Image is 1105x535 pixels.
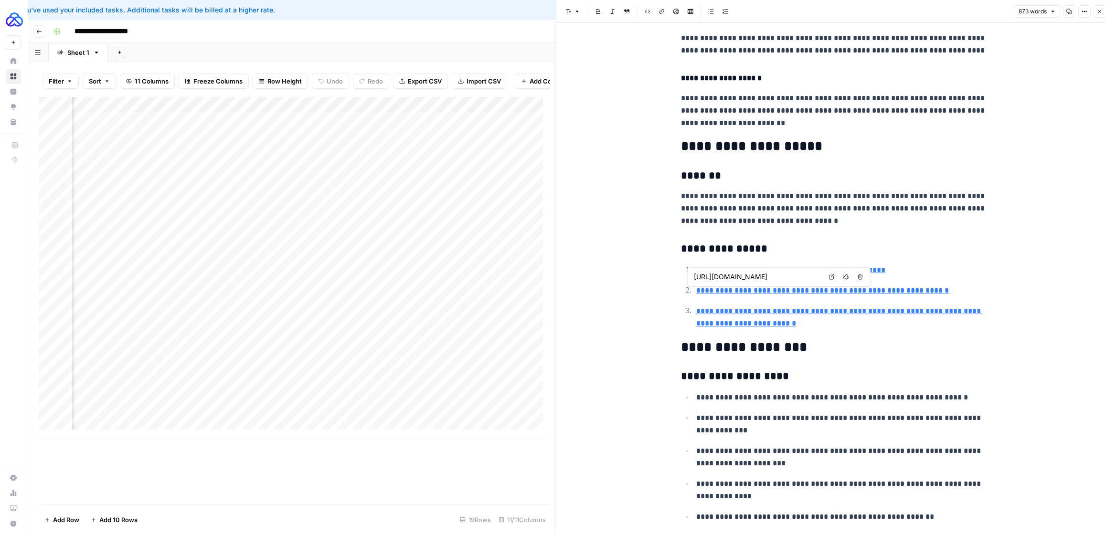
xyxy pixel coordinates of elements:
a: Browse [6,69,21,84]
div: You've used your included tasks. Additional tasks will be billed at a higher rate. [8,5,649,15]
button: Add 10 Rows [85,512,143,527]
span: Filter [49,76,64,86]
a: Insights [6,84,21,99]
a: Sheet 1 [49,43,108,62]
span: 873 words [1019,7,1047,16]
button: Freeze Columns [179,73,249,89]
button: Sort [83,73,116,89]
button: Import CSV [452,73,507,89]
span: 11 Columns [135,76,169,86]
button: Workspace: AUQ [6,8,21,31]
a: Your Data [6,115,21,130]
a: Opportunities [6,99,21,115]
div: Sheet 1 [67,48,89,57]
button: Help + Support [6,516,21,531]
a: Learning Hub [6,501,21,516]
span: Export CSV [408,76,442,86]
a: Usage [6,485,21,501]
a: Home [6,53,21,69]
span: Redo [368,76,383,86]
span: Add 10 Rows [99,515,138,525]
button: 873 words [1014,5,1060,18]
button: Export CSV [393,73,448,89]
button: Undo [312,73,349,89]
span: Add Column [530,76,566,86]
div: 11/11 Columns [495,512,550,527]
button: Redo [353,73,389,89]
button: Add Row [39,512,85,527]
a: Settings [6,470,21,485]
div: 19 Rows [456,512,495,527]
span: Freeze Columns [193,76,243,86]
span: Add Row [53,515,79,525]
button: Filter [42,73,79,89]
span: Row Height [267,76,302,86]
span: Undo [327,76,343,86]
span: Import CSV [467,76,501,86]
button: Add Column [515,73,573,89]
img: AUQ Logo [6,11,23,28]
button: Row Height [253,73,308,89]
span: Sort [89,76,101,86]
button: 11 Columns [120,73,175,89]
